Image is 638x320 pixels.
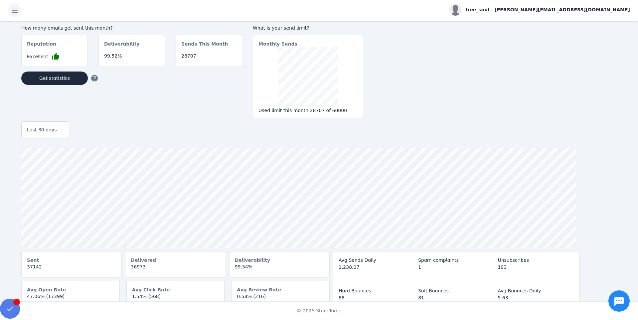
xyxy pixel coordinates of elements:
mat-card-content: 37142 [22,263,121,276]
div: 81 [418,294,494,301]
div: 1,238.07 [339,264,415,271]
div: Avg Bounces Daily [498,287,574,294]
mat-card-subtitle: Delivered [131,257,156,263]
mat-card-subtitle: Monthly Sends [258,41,297,47]
mat-card-content: 1.54% (568) [127,293,225,305]
div: Unsubscribes [498,257,574,264]
mat-card-subtitle: Avg Click Rate [132,286,170,293]
div: 5.63 [498,294,574,301]
mat-card-content: 28707 [176,53,242,65]
mat-card-content: 99.54% [230,263,329,276]
button: Get statistics [21,72,88,85]
div: Hard Bounces [339,287,415,294]
button: free_soul - [PERSON_NAME][EMAIL_ADDRESS][DOMAIN_NAME] [449,4,630,16]
mat-card-subtitle: Reputation [27,41,56,53]
div: 88 [339,294,415,301]
span: Excellent [27,53,48,60]
div: Spam complaints [418,257,494,264]
mat-card-content: 47.06% (17399) [22,293,119,305]
div: How many emails get sent this month? [21,25,242,32]
span: Last 30 days [27,126,57,134]
div: Avg Sends Daily [339,257,415,264]
div: Used limit this month 28707 of 60000 [258,107,358,114]
mat-icon: thumb_up [52,53,60,61]
mat-card-subtitle: Deliverability [235,257,270,263]
mat-card-subtitle: Deliverability [104,41,140,53]
div: 193 [498,264,574,271]
span: free_soul - [PERSON_NAME][EMAIL_ADDRESS][DOMAIN_NAME] [465,6,630,13]
mat-card-subtitle: Avg Review Rate [237,286,281,293]
mat-card-content: 0.58% (216) [232,293,329,305]
span: © 2025 StackTome [297,307,342,314]
div: Soft Bounces [418,287,494,294]
div: 99.52% [104,53,159,60]
mat-card-content: 36973 [125,263,225,276]
div: 1 [418,264,494,271]
mat-card-subtitle: Avg Open Rate [27,286,66,293]
mat-card-subtitle: Sent [27,257,39,263]
span: Get statistics [39,76,70,80]
div: What is your send limit? [253,25,364,32]
mat-card-subtitle: Sends This Month [181,41,228,53]
img: profile.jpg [449,4,461,16]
